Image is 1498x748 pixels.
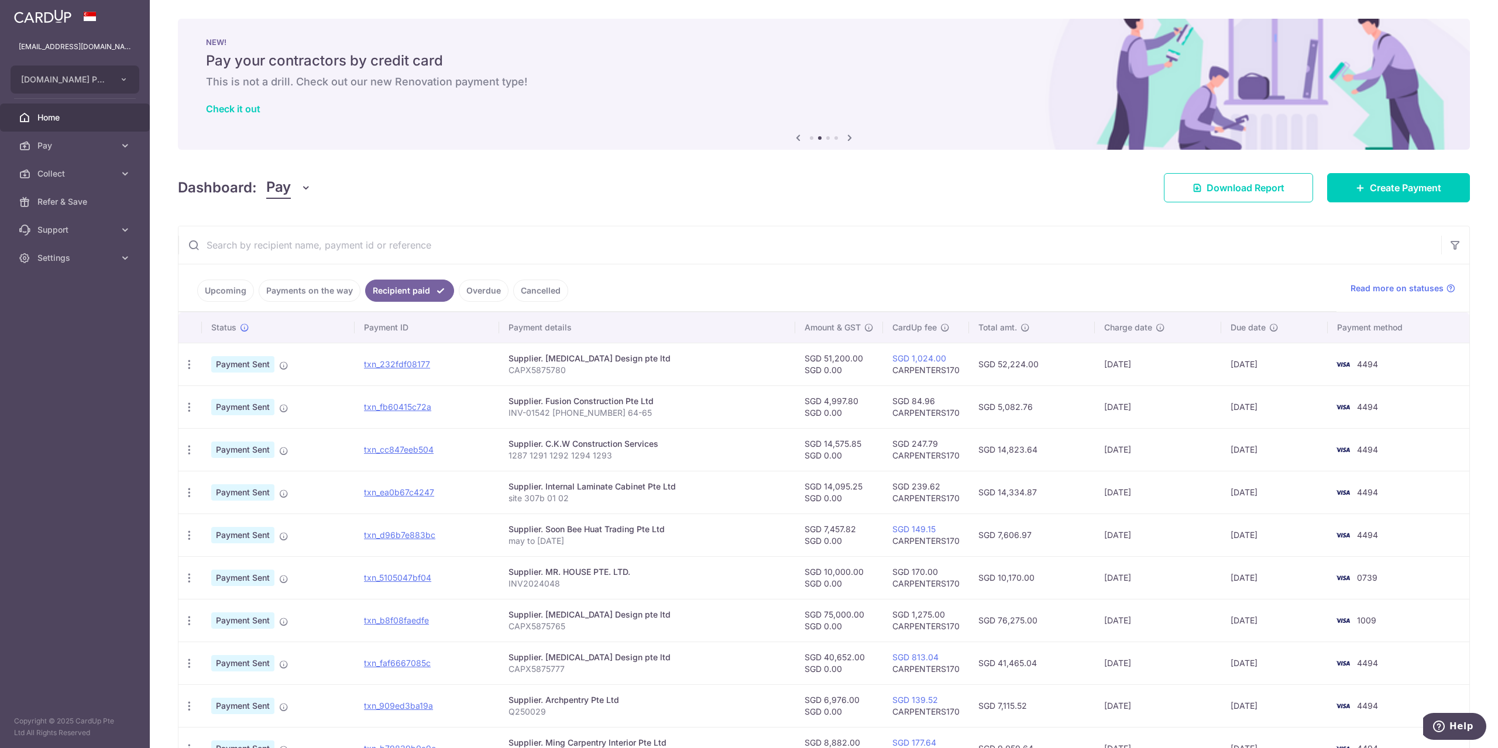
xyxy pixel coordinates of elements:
p: 1287 1291 1292 1294 1293 [509,450,786,461]
td: SGD 14,334.87 [969,471,1095,513]
div: Supplier. Archpentry Pte Ltd [509,694,786,706]
iframe: Opens a widget where you can find more information [1423,713,1486,742]
a: txn_cc847eeb504 [364,444,434,454]
div: Supplier. [MEDICAL_DATA] Design pte ltd [509,353,786,364]
a: SGD 139.52 [892,695,938,705]
td: SGD 10,170.00 [969,556,1095,599]
td: [DATE] [1221,599,1327,642]
td: SGD 10,000.00 SGD 0.00 [795,556,883,599]
div: Supplier. Soon Bee Huat Trading Pte Ltd [509,523,786,535]
a: txn_909ed3ba19a [364,701,433,711]
div: Supplier. [MEDICAL_DATA] Design pte ltd [509,652,786,663]
h5: Pay your contractors by credit card [206,51,1442,70]
span: Total amt. [978,322,1017,333]
td: SGD 14,095.25 SGD 0.00 [795,471,883,513]
td: SGD 84.96 CARPENTERS170 [883,385,969,428]
td: SGD 52,224.00 [969,343,1095,385]
td: SGD 239.62 CARPENTERS170 [883,471,969,513]
span: Refer & Save [37,196,115,208]
td: [DATE] [1095,599,1222,642]
span: 0739 [1357,573,1377,582]
span: 1009 [1357,615,1376,625]
span: Payment Sent [211,655,274,671]
td: SGD 76,275.00 [969,599,1095,642]
td: SGD 7,457.82 SGD 0.00 [795,513,883,556]
div: Supplier. MR. HOUSE PTE. LTD. [509,566,786,578]
td: [DATE] [1095,428,1222,471]
span: Payment Sent [211,356,274,373]
td: [DATE] [1221,513,1327,556]
span: Pay [266,177,291,199]
img: Bank Card [1331,485,1355,499]
td: [DATE] [1095,471,1222,513]
a: SGD 1,024.00 [892,353,946,363]
p: NEW! [206,37,1442,47]
img: Bank Card [1331,571,1355,585]
span: Support [37,224,115,236]
a: Overdue [459,280,509,302]
td: SGD 41,465.04 [969,642,1095,684]
a: Create Payment [1327,173,1470,202]
a: Check it out [206,103,260,115]
img: Bank Card [1331,613,1355,628]
span: Amount & GST [805,322,861,333]
img: Renovation banner [178,19,1470,150]
span: 4494 [1357,444,1378,454]
img: Bank Card [1331,656,1355,670]
td: [DATE] [1221,385,1327,428]
th: Payment details [499,312,795,343]
span: Read more on statuses [1351,282,1444,294]
td: SGD 7,115.52 [969,684,1095,727]
td: CARPENTERS170 [883,513,969,556]
p: Q250029 [509,706,786,718]
div: Supplier. Internal Laminate Cabinet Pte Ltd [509,481,786,492]
span: Payment Sent [211,527,274,543]
td: SGD 247.79 CARPENTERS170 [883,428,969,471]
a: txn_fb60415c72a [364,402,431,412]
a: txn_ea0b67c4247 [364,487,434,497]
td: SGD 1,275.00 CARPENTERS170 [883,599,969,642]
span: 4494 [1357,402,1378,412]
p: CAPX5875765 [509,621,786,632]
td: SGD 5,082.76 [969,385,1095,428]
a: Download Report [1164,173,1313,202]
span: Payment Sent [211,570,274,586]
td: [DATE] [1221,471,1327,513]
td: [DATE] [1221,642,1327,684]
span: Status [211,322,236,333]
img: Bank Card [1331,699,1355,713]
span: Due date [1231,322,1266,333]
a: Payments on the way [259,280,360,302]
td: SGD 40,652.00 SGD 0.00 [795,642,883,684]
td: CARPENTERS170 [883,642,969,684]
input: Search by recipient name, payment id or reference [178,226,1441,264]
span: 4494 [1357,701,1378,711]
td: [DATE] [1221,556,1327,599]
th: Payment ID [355,312,499,343]
td: SGD 7,606.97 [969,513,1095,556]
td: CARPENTERS170 [883,343,969,385]
div: Supplier. Fusion Construction Pte Ltd [509,395,786,407]
span: Home [37,112,115,123]
img: Bank Card [1331,443,1355,457]
p: CAPX5875780 [509,364,786,376]
td: SGD 51,200.00 SGD 0.00 [795,343,883,385]
img: CardUp [14,9,71,23]
img: Bank Card [1331,400,1355,414]
p: [EMAIL_ADDRESS][DOMAIN_NAME] [19,41,131,53]
p: CAPX5875777 [509,663,786,675]
td: SGD 4,997.80 SGD 0.00 [795,385,883,428]
td: [DATE] [1221,428,1327,471]
span: Payment Sent [211,612,274,629]
th: Payment method [1328,312,1469,343]
span: [DOMAIN_NAME] PTE. LTD. [21,74,108,85]
span: CardUp fee [892,322,937,333]
p: site 307b 01 02 [509,492,786,504]
span: Payment Sent [211,698,274,714]
span: Payment Sent [211,442,274,458]
a: SGD 177.64 [892,737,936,747]
td: SGD 170.00 CARPENTERS170 [883,556,969,599]
a: txn_232fdf08177 [364,359,430,369]
td: [DATE] [1095,556,1222,599]
td: [DATE] [1221,343,1327,385]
